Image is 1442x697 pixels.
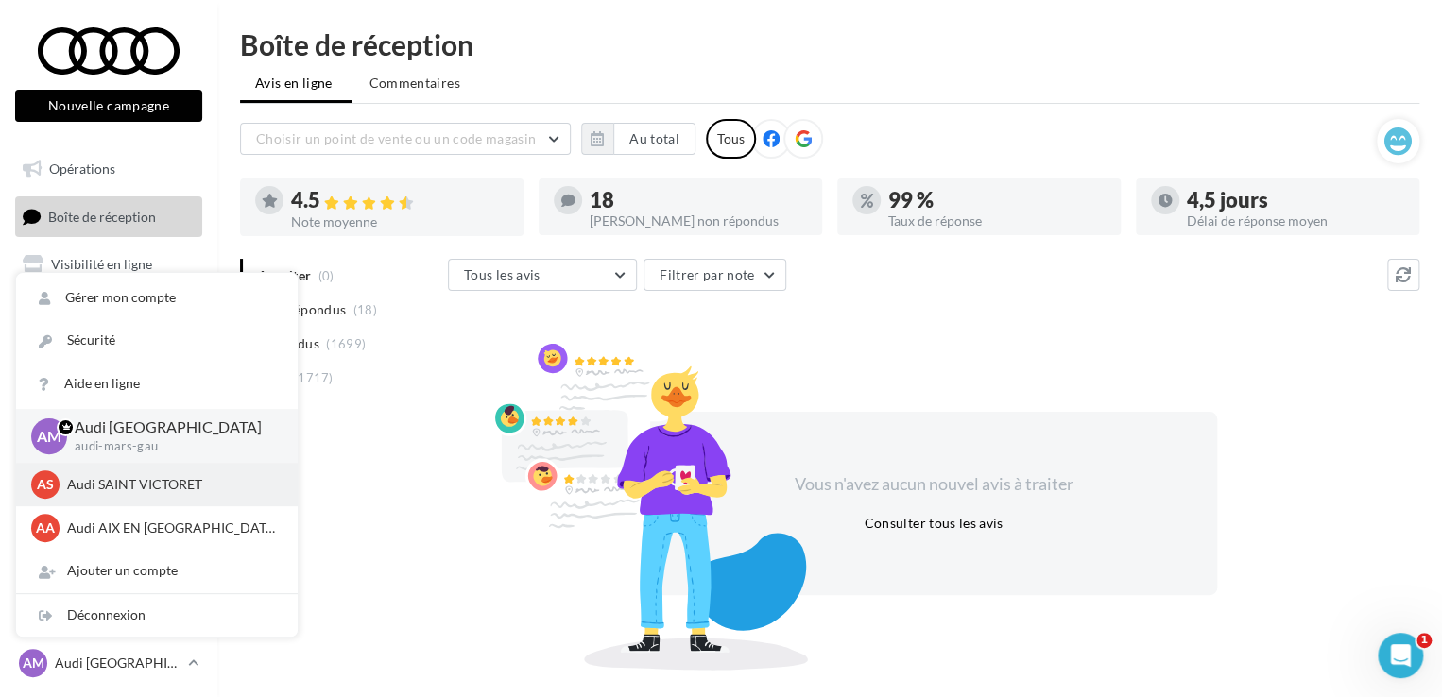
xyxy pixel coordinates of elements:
[1187,190,1404,211] div: 4,5 jours
[15,645,202,681] a: AM Audi [GEOGRAPHIC_DATA]
[16,363,298,405] a: Aide en ligne
[11,196,206,237] a: Boîte de réception
[888,190,1106,211] div: 99 %
[16,550,298,592] div: Ajouter un compte
[256,130,536,146] span: Choisir un point de vente ou un code magasin
[11,149,206,189] a: Opérations
[1416,633,1432,648] span: 1
[291,215,508,229] div: Note moyenne
[1378,633,1423,678] iframe: Intercom live chat
[16,319,298,362] a: Sécurité
[644,259,786,291] button: Filtrer par note
[55,654,180,672] p: Audi [GEOGRAPHIC_DATA]
[11,385,206,441] a: PLV et print personnalisable
[67,518,275,537] p: Audi AIX EN [GEOGRAPHIC_DATA]
[49,161,115,177] span: Opérations
[581,123,695,155] button: Au total
[36,518,55,537] span: AA
[613,123,695,155] button: Au total
[1187,214,1404,228] div: Délai de réponse moyen
[37,475,54,494] span: AS
[353,302,377,317] span: (18)
[590,190,807,211] div: 18
[67,475,275,494] p: Audi SAINT VICTORET
[291,190,508,212] div: 4.5
[258,300,346,319] span: Non répondus
[706,119,756,159] div: Tous
[771,472,1096,497] div: Vous n'avez aucun nouvel avis à traiter
[48,208,156,224] span: Boîte de réception
[15,90,202,122] button: Nouvelle campagne
[11,339,206,379] a: Médiathèque
[294,370,334,385] span: (1717)
[75,438,267,455] p: audi-mars-gau
[16,594,298,637] div: Déconnexion
[448,259,637,291] button: Tous les avis
[888,214,1106,228] div: Taux de réponse
[240,30,1419,59] div: Boîte de réception
[326,336,366,351] span: (1699)
[369,74,460,93] span: Commentaires
[464,266,541,282] span: Tous les avis
[590,214,807,228] div: [PERSON_NAME] non répondus
[51,256,152,272] span: Visibilité en ligne
[240,123,571,155] button: Choisir un point de vente ou un code magasin
[37,425,61,447] span: AM
[11,245,206,284] a: Visibilité en ligne
[11,292,206,331] a: Campagnes
[23,654,44,672] span: AM
[856,512,1010,535] button: Consulter tous les avis
[75,416,267,438] p: Audi [GEOGRAPHIC_DATA]
[16,277,298,319] a: Gérer mon compte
